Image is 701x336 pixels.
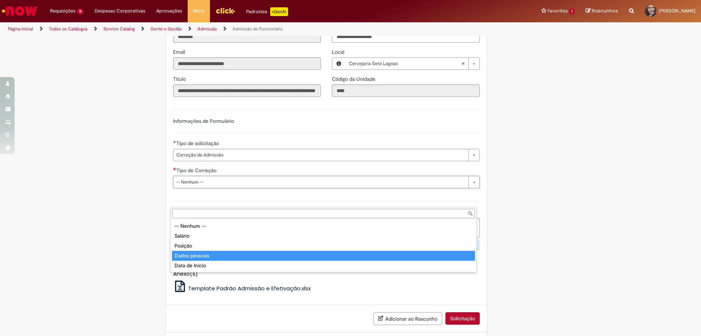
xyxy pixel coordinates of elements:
div: -- Nenhum -- [172,221,475,231]
div: Dados pessoais [172,251,475,261]
ul: Tipo de Correção [171,220,476,272]
div: Salário [172,231,475,241]
div: Posição [172,241,475,251]
div: Data de Início [172,261,475,271]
